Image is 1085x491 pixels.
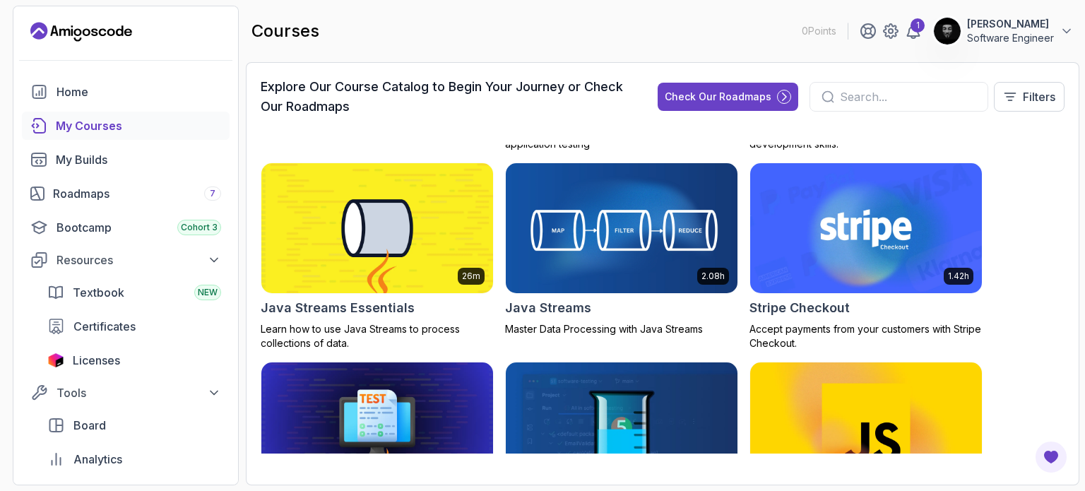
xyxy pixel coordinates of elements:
[39,346,230,374] a: licenses
[22,213,230,242] a: bootcamp
[948,271,969,282] p: 1.42h
[22,179,230,208] a: roadmaps
[39,411,230,439] a: board
[210,188,215,199] span: 7
[658,83,798,111] button: Check Our Roadmaps
[39,445,230,473] a: analytics
[22,78,230,106] a: home
[1023,88,1055,105] p: Filters
[73,284,124,301] span: Textbook
[505,322,738,336] p: Master Data Processing with Java Streams
[22,247,230,273] button: Resources
[22,112,230,140] a: courses
[933,17,1074,45] button: user profile image[PERSON_NAME]Software Engineer
[57,219,221,236] div: Bootcamp
[57,83,221,100] div: Home
[47,353,64,367] img: jetbrains icon
[749,162,983,350] a: Stripe Checkout card1.42hStripe CheckoutAccept payments from your customers with Stripe Checkout.
[261,298,415,318] h2: Java Streams Essentials
[251,20,319,42] h2: courses
[701,271,725,282] p: 2.08h
[905,23,922,40] a: 1
[57,384,221,401] div: Tools
[750,163,982,293] img: Stripe Checkout card
[967,17,1054,31] p: [PERSON_NAME]
[56,151,221,168] div: My Builds
[198,287,218,298] span: NEW
[1034,440,1068,474] button: Open Feedback Button
[261,77,632,117] h3: Explore Our Course Catalog to Begin Your Journey or Check Our Roadmaps
[73,318,136,335] span: Certificates
[802,24,836,38] p: 0 Points
[749,298,850,318] h2: Stripe Checkout
[462,271,480,282] p: 26m
[261,322,494,350] p: Learn how to use Java Streams to process collections of data.
[749,322,983,350] p: Accept payments from your customers with Stripe Checkout.
[840,88,976,105] input: Search...
[505,162,738,336] a: Java Streams card2.08hJava StreamsMaster Data Processing with Java Streams
[261,163,493,293] img: Java Streams Essentials card
[73,417,106,434] span: Board
[39,278,230,307] a: textbook
[994,82,1065,112] button: Filters
[911,18,925,32] div: 1
[967,31,1054,45] p: Software Engineer
[261,162,494,350] a: Java Streams Essentials card26mJava Streams EssentialsLearn how to use Java Streams to process co...
[73,352,120,369] span: Licenses
[500,160,743,297] img: Java Streams card
[665,90,771,104] div: Check Our Roadmaps
[934,18,961,45] img: user profile image
[505,298,591,318] h2: Java Streams
[56,117,221,134] div: My Courses
[53,185,221,202] div: Roadmaps
[57,252,221,268] div: Resources
[39,312,230,341] a: certificates
[22,380,230,406] button: Tools
[181,222,218,233] span: Cohort 3
[30,20,132,43] a: Landing page
[22,146,230,174] a: builds
[73,451,122,468] span: Analytics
